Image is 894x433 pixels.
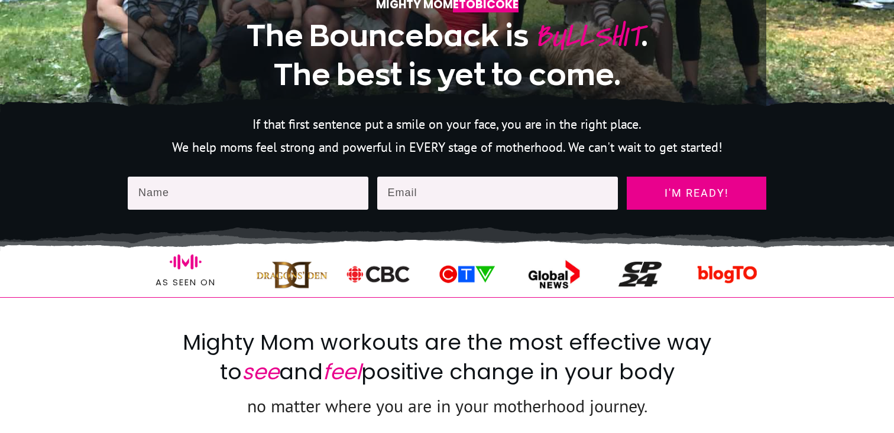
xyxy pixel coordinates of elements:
[247,19,529,51] span: The Bounceback is
[128,177,368,210] input: Name
[694,242,760,308] img: ico-mighty-mom
[172,328,722,390] h2: Mighty Mom workouts are the most effective way to and positive change in your body
[256,256,328,292] img: ico-mighty-mom
[170,246,202,278] img: ico-mighty-mom
[514,258,592,290] img: ico-mighty-mom
[274,58,621,90] span: The best is yet to come.
[344,263,413,285] img: ico-mighty-mom
[377,177,618,210] input: Email
[535,14,641,58] span: BULLSHIT
[128,275,243,290] p: As seen on
[172,139,723,155] span: We help moms feel strong and powerful in EVERY stage of motherhood. We can't wait to get started!
[242,357,279,387] span: see
[323,357,361,387] span: feel
[164,15,730,94] h1: .
[429,262,503,287] img: ico-mighty-mom
[637,187,756,199] span: I'm ready!
[627,177,766,210] a: I'm ready!
[252,116,642,132] span: If that first sentence put a smile on your face, you are in the right place.
[618,262,662,286] img: ico-mighty-mom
